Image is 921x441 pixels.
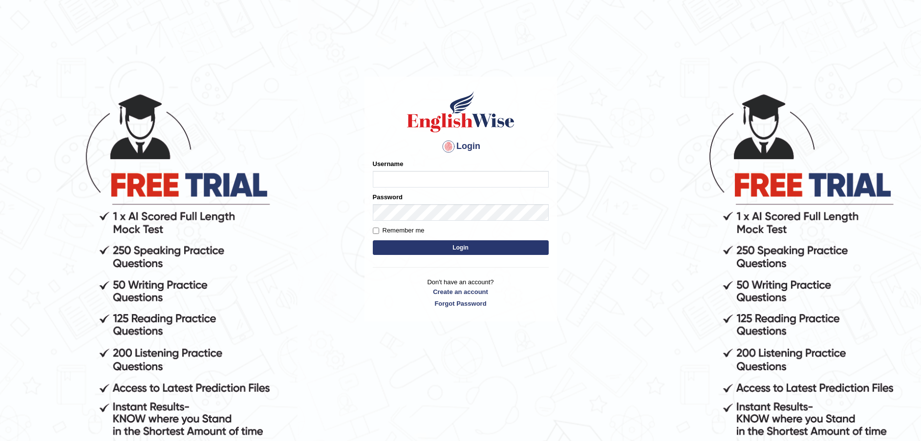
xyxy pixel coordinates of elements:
label: Password [373,192,403,202]
label: Username [373,159,404,168]
img: Logo of English Wise sign in for intelligent practice with AI [405,90,516,134]
a: Forgot Password [373,299,549,308]
button: Login [373,240,549,255]
h4: Login [373,139,549,154]
label: Remember me [373,226,425,235]
a: Create an account [373,287,549,296]
input: Remember me [373,228,379,234]
p: Don't have an account? [373,277,549,308]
